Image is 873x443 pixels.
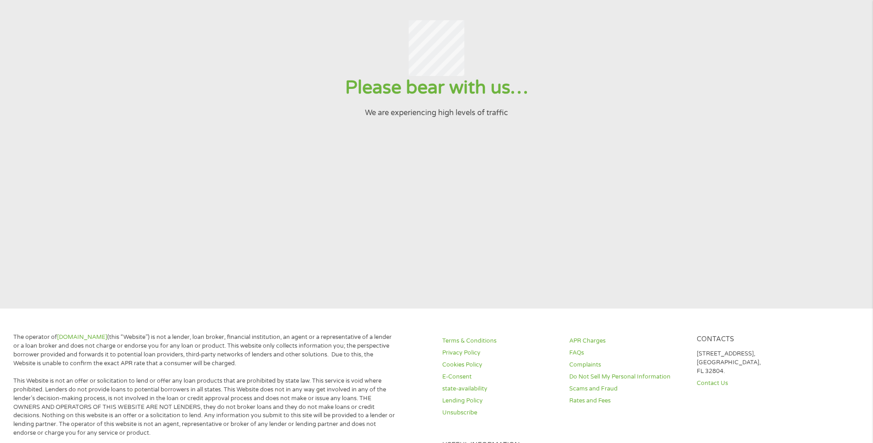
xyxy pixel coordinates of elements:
[569,337,685,345] a: APR Charges
[13,333,395,368] p: The operator of (this “Website”) is not a lender, loan broker, financial institution, an agent or...
[569,361,685,369] a: Complaints
[569,373,685,381] a: Do Not Sell My Personal Information
[442,396,558,405] a: Lending Policy
[442,337,558,345] a: Terms & Conditions
[569,396,685,405] a: Rates and Fees
[697,350,813,376] p: [STREET_ADDRESS], [GEOGRAPHIC_DATA], FL 32804.
[442,408,558,417] a: Unsubscribe
[569,385,685,393] a: Scams and Fraud
[11,76,861,99] h1: Please bear with us…
[442,361,558,369] a: Cookies Policy
[697,379,813,388] a: Contact Us
[569,349,685,357] a: FAQs
[697,335,813,344] h4: Contacts
[57,333,107,341] a: [DOMAIN_NAME]
[442,373,558,381] a: E-Consent
[442,385,558,393] a: state-availability
[442,349,558,357] a: Privacy Policy
[13,377,395,437] p: This Website is not an offer or solicitation to lend or offer any loan products that are prohibit...
[11,107,861,118] p: We are experiencing high levels of traffic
